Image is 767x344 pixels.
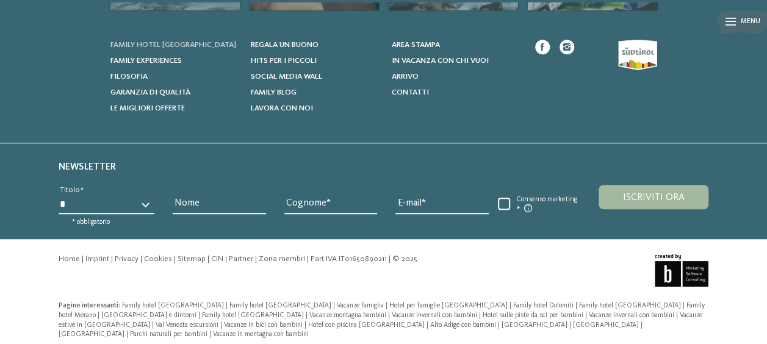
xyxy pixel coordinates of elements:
[392,88,429,96] span: Contatti
[683,302,685,309] span: |
[72,218,110,226] span: * obbligatorio
[110,88,190,96] span: Garanzia di qualità
[110,57,182,65] span: Family experiences
[110,41,236,49] span: Family hotel [GEOGRAPHIC_DATA]
[122,302,226,309] a: Family hotel [GEOGRAPHIC_DATA]
[110,73,148,81] span: Filosofia
[115,255,139,263] a: Privacy
[211,255,223,263] a: CIN
[386,302,387,309] span: |
[251,56,380,66] a: Hits per i piccoli
[110,104,185,112] span: Le migliori offerte
[251,57,317,65] span: Hits per i piccoli
[392,255,417,263] span: © 2025
[392,71,520,82] a: Arrivo
[226,302,228,309] span: |
[427,321,428,329] span: |
[307,255,309,263] span: |
[389,255,391,263] span: |
[309,312,388,319] a: Vacanze montagna bambini
[110,40,239,51] a: Family hotel [GEOGRAPHIC_DATA]
[229,302,331,309] span: Family hotel [GEOGRAPHIC_DATA]
[174,255,176,263] span: |
[110,103,239,114] a: Le migliori offerte
[589,312,676,319] a: Vacanze invernali con bambini
[483,312,583,319] span: Hotel sulle piste da sci per bambini
[513,302,575,309] a: Family hotel Dolomiti
[676,312,678,319] span: |
[59,312,702,329] a: Vacanze estive in [GEOGRAPHIC_DATA]
[573,321,639,329] span: [GEOGRAPHIC_DATA]
[392,73,419,81] span: Arrivo
[251,71,380,82] a: Social Media Wall
[225,255,227,263] span: |
[130,331,207,338] span: Parchi naturali per bambini
[220,321,222,329] span: |
[389,302,510,309] a: Hotel per famiglie [GEOGRAPHIC_DATA]
[130,331,209,338] a: Parchi naturali per bambini
[251,103,380,114] a: Lavora con noi
[59,302,120,309] span: Pagine interessanti:
[251,73,322,81] span: Social Media Wall
[101,312,196,319] span: [GEOGRAPHIC_DATA] e dintorni
[483,312,585,319] a: Hotel sulle piste da sci per bambini
[156,321,218,329] span: Val Venosta escursioni
[308,321,425,329] span: Hotel con piscina [GEOGRAPHIC_DATA]
[85,255,109,263] a: Imprint
[224,321,304,329] a: Vacanze in bici con bambini
[392,40,520,51] a: Area stampa
[623,193,685,202] span: Iscriviti ora
[229,302,333,309] a: Family hotel [GEOGRAPHIC_DATA]
[98,312,99,319] span: |
[251,40,380,51] a: Regala un buono
[202,312,306,319] a: Family hotel [GEOGRAPHIC_DATA]
[251,41,319,49] span: Regala un buono
[392,41,440,49] span: Area stampa
[392,57,489,65] span: In vacanza con chi vuoi
[309,312,386,319] span: Vacanze montagna bambini
[655,254,708,287] img: Brandnamic GmbH | Leading Hospitality Solutions
[479,312,481,319] span: |
[59,331,126,338] a: [GEOGRAPHIC_DATA]
[513,302,574,309] span: Family hotel Dolomiti
[510,302,511,309] span: |
[498,321,500,329] span: |
[59,162,116,172] span: Newsletter
[311,255,387,263] span: Part.IVA IT01650890211
[110,87,239,98] a: Garanzia di qualità
[251,87,380,98] a: Family Blog
[502,321,569,329] a: [GEOGRAPHIC_DATA]
[430,321,496,329] span: Alto Adige con bambini
[579,302,683,309] a: Family hotel [GEOGRAPHIC_DATA]
[585,312,587,319] span: |
[573,321,641,329] a: [GEOGRAPHIC_DATA]
[337,302,386,309] a: Vacanze famiglia
[110,71,239,82] a: Filosofia
[202,312,304,319] span: Family hotel [GEOGRAPHIC_DATA]
[569,321,571,329] span: |
[111,255,113,263] span: |
[251,104,313,112] span: Lavora con noi
[59,255,80,263] a: Home
[82,255,84,263] span: |
[430,321,498,329] a: Alto Adige con bambini
[229,255,253,263] a: Partner
[213,331,309,338] span: Vacanze in montagna con bambini
[156,321,220,329] a: Val Venosta escursioni
[144,255,172,263] a: Cookies
[306,312,308,319] span: |
[304,321,306,329] span: |
[198,312,200,319] span: |
[209,331,211,338] span: |
[337,302,384,309] span: Vacanze famiglia
[308,321,427,329] a: Hotel con piscina [GEOGRAPHIC_DATA]
[255,255,257,263] span: |
[389,302,508,309] span: Hotel per famiglie [GEOGRAPHIC_DATA]
[641,321,643,329] span: |
[126,331,128,338] span: |
[110,56,239,66] a: Family experiences
[207,255,209,263] span: |
[579,302,681,309] span: Family hotel [GEOGRAPHIC_DATA]
[575,302,577,309] span: |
